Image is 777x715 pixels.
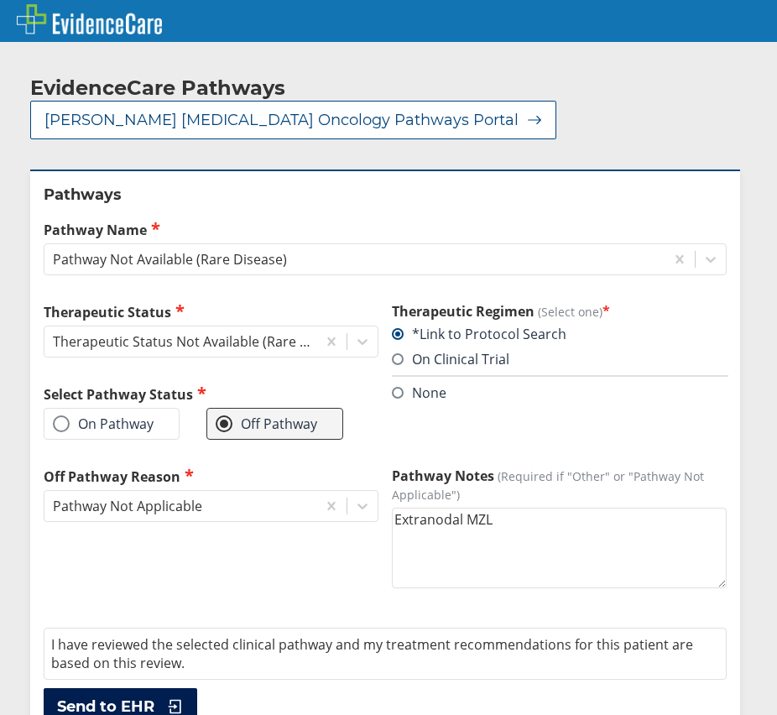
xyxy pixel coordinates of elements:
[17,4,162,34] img: EvidenceCare
[44,185,727,205] h2: Pathways
[392,325,566,343] label: *Link to Protocol Search
[392,467,727,504] label: Pathway Notes
[216,415,317,432] label: Off Pathway
[30,101,556,139] button: [PERSON_NAME] [MEDICAL_DATA] Oncology Pathways Portal
[392,508,727,588] textarea: Extranodal MZL
[53,250,287,269] div: Pathway Not Available (Rare Disease)
[392,350,509,368] label: On Clinical Trial
[44,384,378,404] h2: Select Pathway Status
[392,302,727,321] h3: Therapeutic Regimen
[51,635,693,672] span: I have reviewed the selected clinical pathway and my treatment recommendations for this patient a...
[44,110,519,130] span: [PERSON_NAME] [MEDICAL_DATA] Oncology Pathways Portal
[44,467,378,486] label: Off Pathway Reason
[392,384,446,402] label: None
[538,304,602,320] span: (Select one)
[53,497,202,515] div: Pathway Not Applicable
[44,220,727,239] label: Pathway Name
[53,332,318,351] div: Therapeutic Status Not Available (Rare Disease)
[44,302,378,321] label: Therapeutic Status
[392,468,704,503] span: (Required if "Other" or "Pathway Not Applicable")
[53,415,154,432] label: On Pathway
[30,76,285,101] h2: EvidenceCare Pathways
